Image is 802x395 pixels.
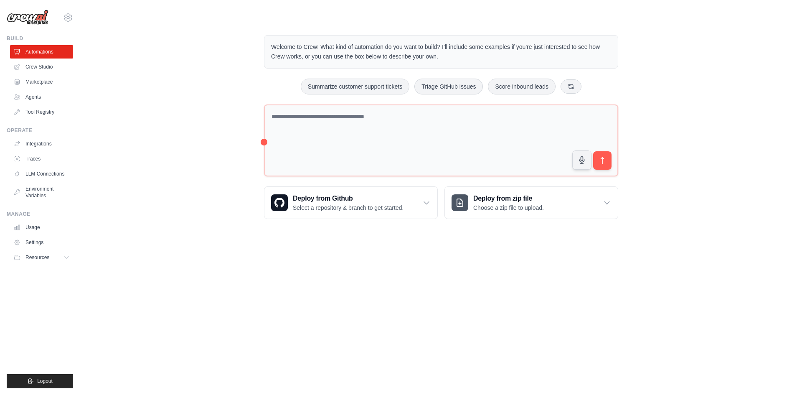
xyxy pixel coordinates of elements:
[10,137,73,150] a: Integrations
[10,105,73,119] a: Tool Registry
[10,167,73,181] a: LLM Connections
[7,211,73,217] div: Manage
[301,79,409,94] button: Summarize customer support tickets
[10,221,73,234] a: Usage
[10,236,73,249] a: Settings
[473,194,544,204] h3: Deploy from zip file
[10,182,73,202] a: Environment Variables
[7,35,73,42] div: Build
[293,204,404,212] p: Select a repository & branch to get started.
[10,60,73,74] a: Crew Studio
[10,45,73,59] a: Automations
[414,79,483,94] button: Triage GitHub issues
[37,378,53,385] span: Logout
[271,42,611,61] p: Welcome to Crew! What kind of automation do you want to build? I'll include some examples if you'...
[10,251,73,264] button: Resources
[7,374,73,388] button: Logout
[293,194,404,204] h3: Deploy from Github
[473,204,544,212] p: Choose a zip file to upload.
[488,79,556,94] button: Score inbound leads
[10,152,73,166] a: Traces
[7,127,73,134] div: Operate
[10,75,73,89] a: Marketplace
[10,90,73,104] a: Agents
[25,254,49,261] span: Resources
[7,10,48,25] img: Logo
